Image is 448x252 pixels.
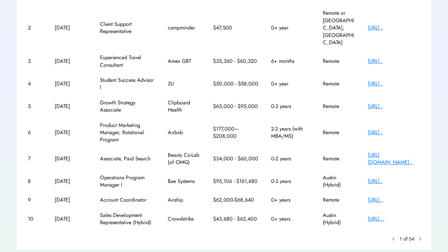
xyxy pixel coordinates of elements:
[399,236,414,242] div: 1 of 54
[271,196,310,204] div: 0+ years
[271,155,310,162] div: 0-2 years
[168,215,201,223] div: Crowdstrike
[368,129,420,136] div: [URL]..
[168,196,201,204] div: Airship
[323,9,356,46] div: Remote or [GEOGRAPHIC_DATA],[GEOGRAPHIC_DATA]
[55,58,88,65] div: [DATE]
[271,24,310,31] div: 0+ year
[168,129,201,136] div: Airbnb
[368,196,420,204] div: [URL]..
[323,80,356,87] div: Remote
[323,155,356,162] div: Remote
[323,212,356,226] div: Austin (Hybrid)
[100,174,156,189] div: Operations Program Manager I
[213,196,259,204] div: $62,000-$68,640
[323,174,356,189] div: Austin (Hybrid)
[213,103,259,110] div: $65,000 - $95,000
[213,125,259,140] div: $177,000—$208,000
[28,80,43,87] div: 4
[271,58,310,65] div: 6+ months
[368,152,420,166] div: [URL][DOMAIN_NAME]..
[368,24,420,31] div: [URL]..
[213,155,259,162] div: $34,000 - $60,000
[55,178,88,185] div: [DATE]
[168,58,201,65] div: Amex GBT
[213,24,259,31] div: $47,500
[213,178,259,185] div: $95,106 - $161,680
[368,80,420,87] div: [URL]..
[213,80,259,87] div: $50,000 - $58,000
[168,178,201,185] div: Bae Systems
[100,54,156,69] div: Experienced Travel Consultant
[55,103,88,110] div: [DATE]
[390,236,397,242] button: keyboard_arrow_left
[271,178,310,185] div: 0-3 years
[28,155,43,162] div: 7
[55,215,88,223] div: [DATE]
[271,80,310,87] div: 0+ year
[271,215,310,223] div: 0+ years
[168,152,201,166] div: Beauty Co-Lab (of OMG)
[28,24,43,31] div: 2
[100,212,156,226] div: Sales Development Representative (Hybrid)
[213,215,259,223] div: $43,680 - $62,400
[100,196,156,204] div: Account Coordinator
[323,196,356,204] div: Remote
[323,129,356,136] div: Remote
[323,103,356,110] div: Remote
[417,236,423,242] button: chevron_right
[28,103,43,110] div: 5
[368,215,420,223] div: [URL]...
[168,99,201,114] div: Clipboard Health
[100,99,156,114] div: Growth Strategy Associate
[100,122,156,144] div: Product Marketing Manager, Rotational Program
[100,77,156,91] div: Student Success Advisor I
[168,24,201,31] div: campminder
[271,125,310,140] div: 2-3 years (with MBA/MS)
[271,103,310,110] div: 0-3 years
[368,103,420,110] div: [URL]..
[368,58,420,65] div: [URL]..
[323,58,356,65] div: Remote
[213,58,259,65] div: $35,360 - $60,320
[168,80,201,87] div: 2U
[28,178,43,185] div: 8
[368,178,420,185] div: [URL]..
[100,155,156,162] div: Associate, Paid Search
[55,80,88,87] div: [DATE]
[55,24,88,31] div: [DATE]
[100,21,156,35] div: Client Support Representative
[28,196,43,204] div: 9
[28,129,43,136] div: 6
[28,58,43,65] div: 3
[55,196,88,204] div: [DATE]
[28,215,43,223] div: 10
[55,129,88,136] div: [DATE]
[55,155,88,162] div: [DATE]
